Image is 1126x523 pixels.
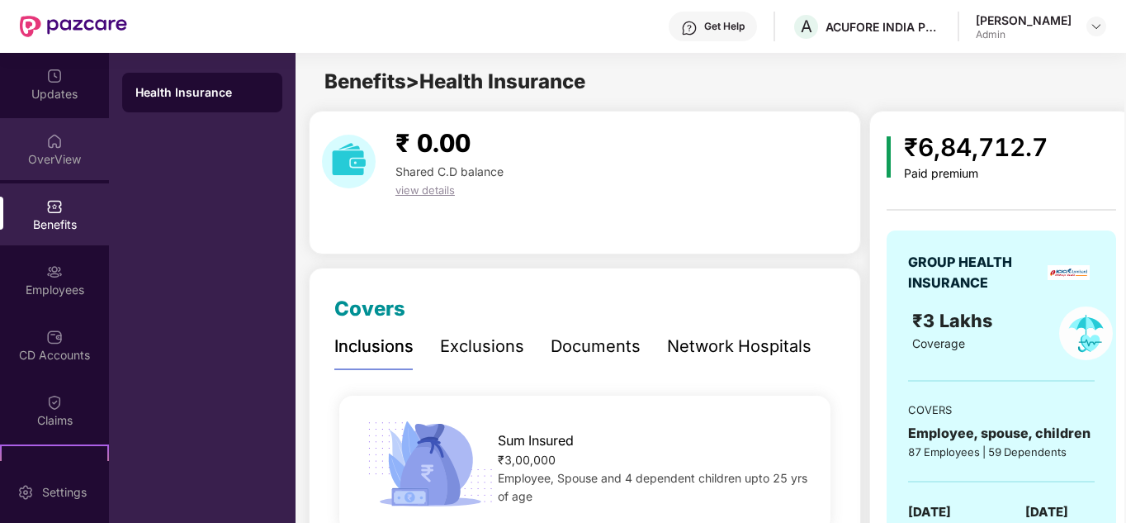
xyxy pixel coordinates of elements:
img: New Pazcare Logo [20,16,127,37]
span: [DATE] [908,502,951,522]
img: policyIcon [1059,307,1113,360]
img: svg+xml;base64,PHN2ZyB4bWxucz0iaHR0cDovL3d3dy53My5vcmcvMjAwMC9zdmciIHdpZHRoPSIyMSIgaGVpZ2h0PSIyMC... [46,459,63,476]
img: svg+xml;base64,PHN2ZyBpZD0iSGVscC0zMngzMiIgeG1sbnM9Imh0dHA6Ly93d3cudzMub3JnLzIwMDAvc3ZnIiB3aWR0aD... [681,20,698,36]
span: ₹3 Lakhs [912,310,997,331]
span: Shared C.D balance [395,164,504,178]
div: Exclusions [440,334,524,359]
img: svg+xml;base64,PHN2ZyBpZD0iQ2xhaW0iIHhtbG5zPSJodHRwOi8vd3d3LnczLm9yZy8yMDAwL3N2ZyIgd2lkdGg9IjIwIi... [46,394,63,411]
span: Benefits > Health Insurance [324,69,585,93]
div: ₹6,84,712.7 [904,128,1048,167]
span: Covers [334,297,405,321]
img: svg+xml;base64,PHN2ZyBpZD0iRW1wbG95ZWVzIiB4bWxucz0iaHR0cDovL3d3dy53My5vcmcvMjAwMC9zdmciIHdpZHRoPS... [46,264,63,280]
div: ₹3,00,000 [498,451,808,469]
img: svg+xml;base64,PHN2ZyBpZD0iSG9tZSIgeG1sbnM9Imh0dHA6Ly93d3cudzMub3JnLzIwMDAvc3ZnIiB3aWR0aD0iMjAiIG... [46,133,63,150]
span: [DATE] [1025,502,1068,522]
div: ACUFORE INDIA PRIVATE LIMITED [826,19,941,35]
div: Inclusions [334,334,414,359]
div: Paid premium [904,167,1048,181]
div: Employee, spouse, children [908,423,1095,444]
span: A [801,17,812,36]
div: Network Hospitals [667,334,811,359]
img: svg+xml;base64,PHN2ZyBpZD0iRHJvcGRvd24tMzJ4MzIiIHhtbG5zPSJodHRwOi8vd3d3LnczLm9yZy8yMDAwL3N2ZyIgd2... [1090,20,1103,33]
img: insurerLogo [1048,265,1090,280]
div: 87 Employees | 59 Dependents [908,444,1095,460]
div: Admin [976,28,1072,41]
div: Documents [551,334,641,359]
span: Sum Insured [498,430,574,451]
div: Get Help [704,20,745,33]
div: Settings [37,484,92,501]
div: Health Insurance [135,84,269,101]
img: svg+xml;base64,PHN2ZyBpZD0iQmVuZWZpdHMiIHhtbG5zPSJodHRwOi8vd3d3LnczLm9yZy8yMDAwL3N2ZyIgd2lkdGg9Ij... [46,198,63,215]
span: Coverage [912,336,965,350]
span: ₹ 0.00 [395,128,471,158]
div: COVERS [908,402,1095,418]
span: view details [395,183,455,197]
img: icon [887,136,891,178]
img: download [322,135,376,188]
div: GROUP HEALTH INSURANCE [908,252,1042,293]
img: svg+xml;base64,PHN2ZyBpZD0iQ0RfQWNjb3VudHMiIGRhdGEtbmFtZT0iQ0QgQWNjb3VudHMiIHhtbG5zPSJodHRwOi8vd3... [46,329,63,345]
img: svg+xml;base64,PHN2ZyBpZD0iVXBkYXRlZCIgeG1sbnM9Imh0dHA6Ly93d3cudzMub3JnLzIwMDAvc3ZnIiB3aWR0aD0iMj... [46,68,63,84]
img: icon [362,416,499,511]
div: [PERSON_NAME] [976,12,1072,28]
img: svg+xml;base64,PHN2ZyBpZD0iU2V0dGluZy0yMHgyMCIgeG1sbnM9Imh0dHA6Ly93d3cudzMub3JnLzIwMDAvc3ZnIiB3aW... [17,484,34,501]
span: Employee, Spouse and 4 dependent children upto 25 yrs of age [498,471,807,503]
